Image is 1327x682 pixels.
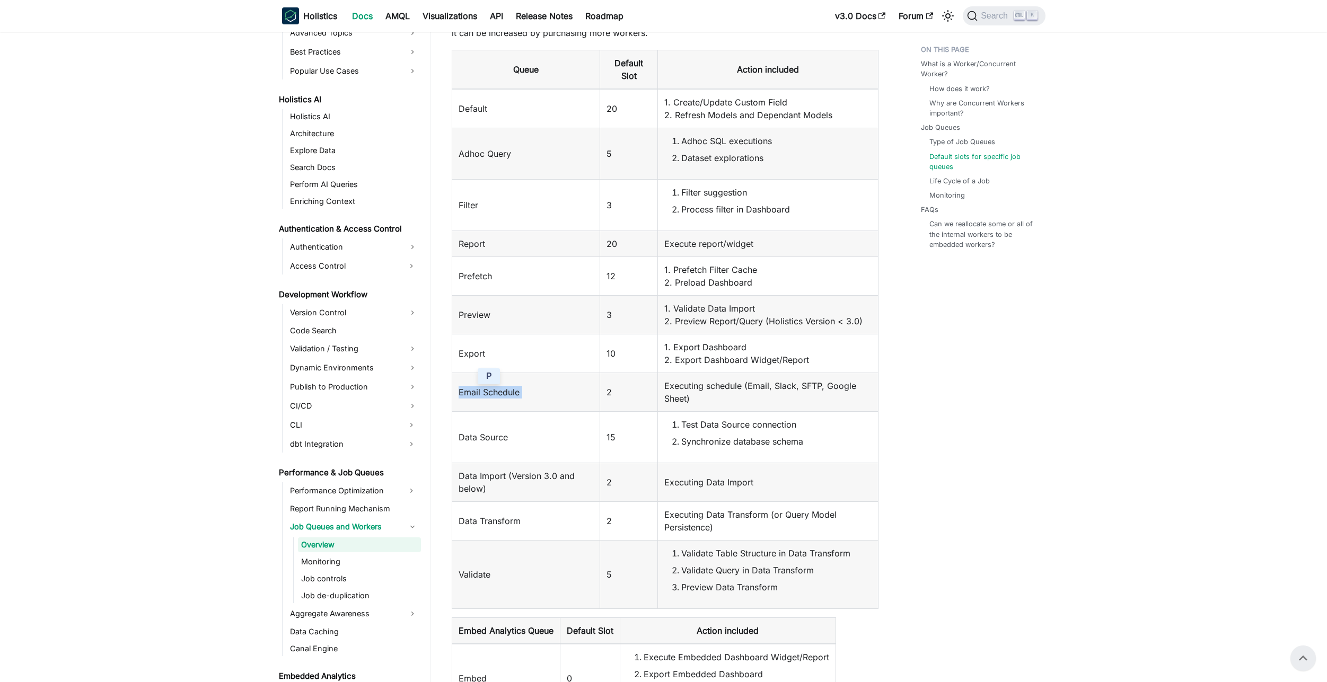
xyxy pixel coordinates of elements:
a: Monitoring [298,554,421,569]
a: CI/CD [287,397,421,414]
a: Release Notes [509,7,579,24]
a: Overview [298,537,421,552]
td: 2 [600,373,658,411]
td: Adhoc Query [452,128,600,179]
a: Can we reallocate some or all of the internal workers to be embedded workers? [929,219,1035,250]
a: Code Search [287,323,421,338]
button: Expand sidebar category 'dbt Integration' [402,436,421,453]
td: Export [452,334,600,373]
button: Expand sidebar category 'CLI' [402,417,421,433]
td: 2 [600,463,658,501]
a: Aggregate Awareness [287,605,421,622]
td: 12 [600,256,658,295]
a: Life Cycle of a Job [929,176,990,186]
li: Process filter in Dashboard [681,203,871,216]
td: Executing schedule (Email, Slack, SFTP, Google Sheet) [658,373,878,411]
a: Holistics AI [287,109,421,124]
a: Authentication & Access Control [276,222,421,236]
td: Filter [452,179,600,231]
a: Type of Job Queues [929,137,995,147]
td: 1. Create/Update Custom Field 2. Refresh Models and Dependant Models [658,89,878,128]
span: Search [978,11,1014,21]
nav: Docs sidebar [271,32,430,682]
a: Job Queues [921,122,960,132]
a: Authentication [287,238,421,255]
a: Holistics AI [276,92,421,107]
img: Holistics [282,7,299,24]
td: 2 [600,501,658,540]
td: 1. Export Dashboard 2. Export Dashboard Widget/Report [658,334,878,373]
td: Preview [452,295,600,334]
a: How does it work? [929,84,990,94]
button: Search (Ctrl+K) [963,6,1045,25]
a: Architecture [287,126,421,141]
button: Expand sidebar category 'Access Control' [402,258,421,274]
a: Job Queues and Workers [287,518,421,535]
button: Expand sidebar category 'Performance Optimization' [402,482,421,499]
a: What is a Worker/Concurrent Worker? [921,59,1039,79]
a: Explore Data [287,143,421,158]
td: Report [452,231,600,256]
li: Validate Table Structure in Data Transform [681,547,871,560]
a: Search Docs [287,160,421,175]
li: Dataset explorations [681,152,871,164]
a: Performance Optimization [287,482,402,499]
td: 5 [600,128,658,179]
td: Prefetch [452,256,600,295]
li: Execute Embedded Dashboard Widget/Report [644,651,829,663]
td: 3 [600,295,658,334]
a: Forum [892,7,939,24]
li: Synchronize database schema [681,435,871,448]
th: Default Slot [600,50,658,89]
td: 15 [600,411,658,463]
a: Performance & Job Queues [276,465,421,480]
a: FAQs [921,205,938,215]
td: Email Schedule [452,373,600,411]
a: Publish to Production [287,378,421,395]
a: Docs [346,7,379,24]
a: Dynamic Environments [287,359,421,376]
kbd: K [1027,11,1038,20]
a: Report Running Mechanism [287,501,421,516]
td: Data Transform [452,501,600,540]
td: 5 [600,540,658,608]
a: Access Control [287,258,402,274]
th: Action included [658,50,878,89]
a: Default slots for specific job queues [929,152,1035,172]
td: Execute report/widget [658,231,878,256]
th: Queue [452,50,600,89]
a: AMQL [379,7,416,24]
td: 3 [600,179,658,231]
a: dbt Integration [287,436,402,453]
li: Validate Query in Data Transform [681,564,871,577]
li: Filter suggestion [681,186,871,199]
button: Switch between dark and light mode (currently light mode) [939,7,956,24]
li: Adhoc SQL executions [681,135,871,147]
a: Development Workflow [276,287,421,302]
li: Preview Data Transform [681,581,871,594]
td: Executing Data Import [658,463,878,501]
a: API [484,7,509,24]
a: v3.0 Docs [829,7,892,24]
td: 20 [600,89,658,128]
th: Default Slot [560,617,620,644]
button: Scroll back to top [1290,645,1316,671]
button: Show Pickvocab options [478,368,500,384]
b: Holistics [303,10,337,22]
td: 20 [600,231,658,256]
a: Job de-duplication [298,588,421,603]
td: 1. Validate Data Import 2. Preview Report/Query (Holistics Version < 3.0) [658,295,878,334]
li: Test Data Source connection [681,418,871,431]
th: Embed Analytics Queue [452,617,560,644]
a: Why are Concurrent Workers important? [929,98,1035,118]
a: Visualizations [416,7,484,24]
td: Data Import (Version 3.0 and below) [452,463,600,501]
td: Validate [452,540,600,608]
a: Canal Engine [287,641,421,656]
a: Validation / Testing [287,340,421,357]
li: Export Embedded Dashboard [644,668,829,680]
a: Popular Use Cases [287,63,421,79]
a: Data Caching [287,624,421,639]
th: Action included [620,617,836,644]
a: Version Control [287,304,421,321]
